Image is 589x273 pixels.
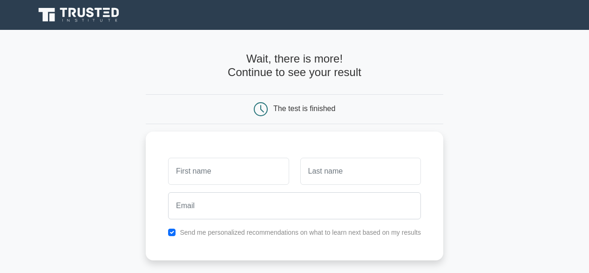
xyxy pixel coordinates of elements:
[146,52,443,79] h4: Wait, there is more! Continue to see your result
[300,158,421,185] input: Last name
[168,192,421,219] input: Email
[273,105,335,112] div: The test is finished
[180,229,421,236] label: Send me personalized recommendations on what to learn next based on my results
[168,158,289,185] input: First name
